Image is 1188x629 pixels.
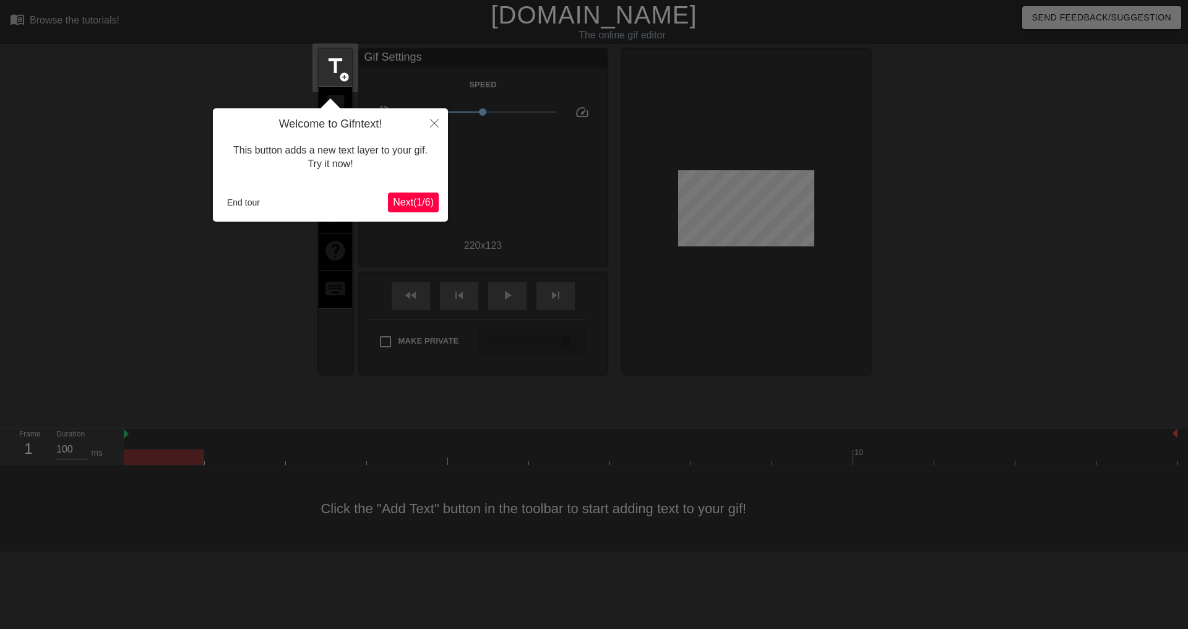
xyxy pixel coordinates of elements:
[222,131,439,184] div: This button adds a new text layer to your gif. Try it now!
[222,118,439,131] h4: Welcome to Gifntext!
[222,193,265,212] button: End tour
[393,197,434,207] span: Next ( 1 / 6 )
[421,108,448,137] button: Close
[388,193,439,212] button: Next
